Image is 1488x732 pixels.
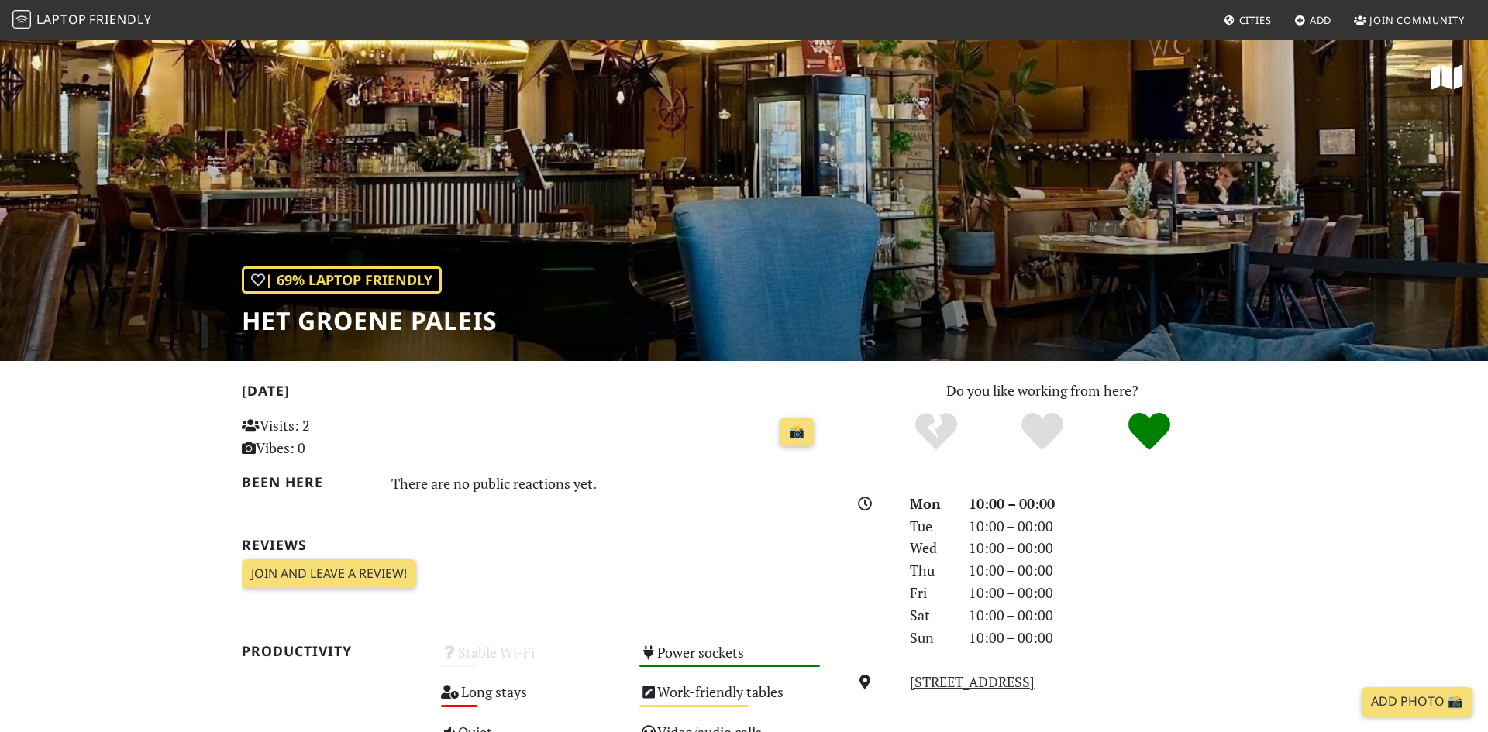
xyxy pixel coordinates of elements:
[1288,6,1338,34] a: Add
[242,383,820,405] h2: [DATE]
[242,559,416,589] a: Join and leave a review!
[1348,6,1471,34] a: Join Community
[1239,13,1272,27] span: Cities
[242,306,498,335] h1: Het Groene Paleis
[242,414,422,459] p: Visits: 2 Vibes: 0
[839,380,1246,402] p: Do you like working from here?
[1218,6,1278,34] a: Cities
[959,582,1255,604] div: 10:00 – 00:00
[989,411,1096,453] div: Yes
[432,640,631,679] div: Stable Wi-Fi
[12,10,31,29] img: LaptopFriendly
[959,627,1255,649] div: 10:00 – 00:00
[1369,13,1465,27] span: Join Community
[901,604,959,627] div: Sat
[242,537,820,553] h2: Reviews
[780,418,814,447] a: 📸
[959,515,1255,538] div: 10:00 – 00:00
[883,411,990,453] div: No
[959,493,1255,515] div: 10:00 – 00:00
[630,679,829,719] div: Work-friendly tables
[901,537,959,559] div: Wed
[959,604,1255,627] div: 10:00 – 00:00
[242,474,373,490] h2: Been here
[901,493,959,515] div: Mon
[1362,687,1472,717] a: Add Photo 📸
[1310,13,1332,27] span: Add
[391,471,821,496] div: There are no public reactions yet.
[630,640,829,679] div: Power sockets
[1096,411,1203,453] div: Definitely!
[461,682,527,701] s: Long stays
[959,537,1255,559] div: 10:00 – 00:00
[242,643,422,659] h2: Productivity
[959,559,1255,582] div: 10:00 – 00:00
[901,582,959,604] div: Fri
[36,11,87,28] span: Laptop
[89,11,151,28] span: Friendly
[12,7,152,34] a: LaptopFriendly LaptopFriendly
[910,672,1035,691] a: [STREET_ADDRESS]
[901,559,959,582] div: Thu
[901,627,959,649] div: Sun
[242,266,442,294] div: | 69% Laptop Friendly
[901,515,959,538] div: Tue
